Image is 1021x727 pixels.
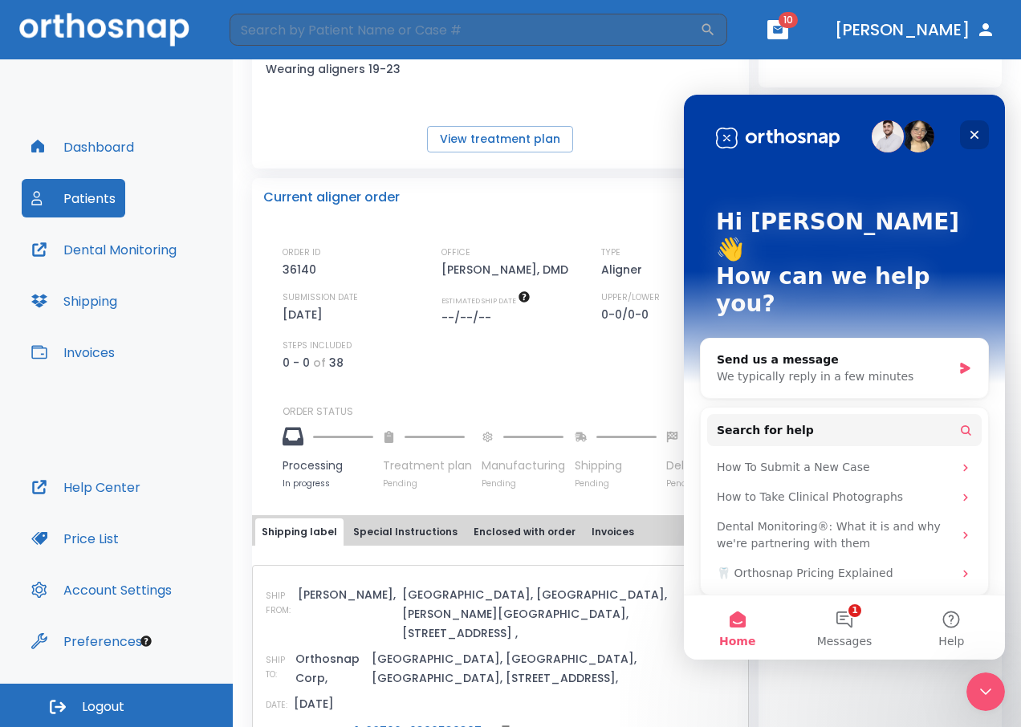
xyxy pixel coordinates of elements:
[22,179,125,217] button: Patients
[601,260,648,279] p: Aligner
[22,282,127,320] button: Shipping
[329,353,344,372] p: 38
[441,308,497,327] p: --/--/--
[347,518,464,546] button: Special Instructions
[283,246,320,260] p: ORDER ID
[441,260,574,279] p: [PERSON_NAME], DMD
[283,457,373,474] p: Processing
[295,649,365,688] p: Orthosnap Corp,
[601,290,660,305] p: UPPER/LOWER
[684,95,1005,660] iframe: Intercom live chat
[383,457,472,474] p: Treatment plan
[266,589,291,618] p: SHIP FROM:
[139,634,153,648] div: Tooltip anchor
[966,672,1005,711] iframe: Intercom live chat
[482,457,565,474] p: Manufacturing
[828,15,1002,44] button: [PERSON_NAME]
[779,12,798,28] span: 10
[22,519,128,558] button: Price List
[255,518,746,546] div: tabs
[313,353,326,372] p: of
[467,518,582,546] button: Enclosed with order
[383,477,472,489] p: Pending
[402,585,735,643] p: [GEOGRAPHIC_DATA], [GEOGRAPHIC_DATA], [PERSON_NAME][GEOGRAPHIC_DATA], [STREET_ADDRESS] ,
[441,246,470,260] p: OFFICE
[427,126,573,152] button: View treatment plan
[22,622,152,660] button: Preferences
[482,477,565,489] p: Pending
[601,305,654,324] p: 0-0/0-0
[666,477,718,489] p: Pending
[601,246,620,260] p: TYPE
[298,585,396,604] p: [PERSON_NAME],
[266,653,289,682] p: SHIP TO:
[294,694,334,713] p: [DATE]
[575,477,657,489] p: Pending
[22,468,150,506] button: Help Center
[230,14,700,46] input: Search by Patient Name or Case #
[255,518,344,546] button: Shipping label
[585,518,641,546] button: Invoices
[22,333,124,372] button: Invoices
[266,59,410,79] p: Wearing aligners 19-23
[283,339,352,353] p: STEPS INCLUDED
[283,260,322,279] p: 36140
[575,457,657,474] p: Shipping
[266,698,287,713] p: DATE:
[263,188,400,207] p: Current aligner order
[22,571,181,609] button: Account Settings
[82,698,124,716] span: Logout
[22,230,186,269] button: Dental Monitoring
[283,290,358,305] p: SUBMISSION DATE
[22,128,144,166] button: Dashboard
[283,353,310,372] p: 0 - 0
[283,477,373,489] p: In progress
[666,457,718,474] p: Delivered
[283,404,738,419] p: ORDER STATUS
[19,13,189,46] img: Orthosnap
[283,305,328,324] p: [DATE]
[372,649,734,688] p: [GEOGRAPHIC_DATA], [GEOGRAPHIC_DATA], [GEOGRAPHIC_DATA], [STREET_ADDRESS],
[441,295,531,306] span: The date will be available after approving treatment plan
